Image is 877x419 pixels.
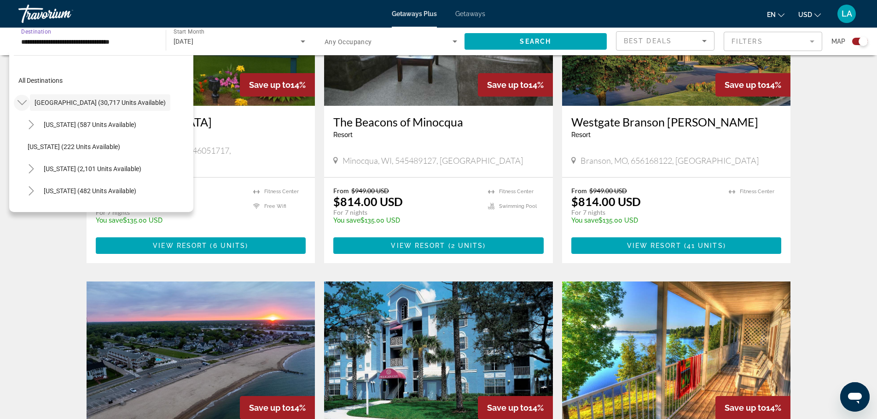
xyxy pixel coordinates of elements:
[213,242,246,249] span: 6 units
[39,116,141,133] button: [US_STATE] (587 units available)
[724,31,822,52] button: Filter
[351,187,389,195] span: $949.00 USD
[96,217,244,224] p: $135.00 USD
[487,80,529,90] span: Save up to
[520,38,551,45] span: Search
[264,203,286,209] span: Free Wifi
[715,73,790,97] div: 14%
[153,242,207,249] span: View Resort
[835,4,859,23] button: User Menu
[840,382,870,412] iframe: Botón para iniciar la ventana de mensajería
[44,165,141,172] span: [US_STATE] (2,101 units available)
[624,37,672,45] span: Best Deals
[571,115,782,129] a: Westgate Branson [PERSON_NAME]
[96,208,244,217] p: For 7 nights
[333,217,479,224] p: $135.00 USD
[96,115,306,129] a: [GEOGRAPHIC_DATA]
[249,80,290,90] span: Save up to
[23,183,39,199] button: Toggle Colorado (482 units available)
[44,121,136,128] span: [US_STATE] (587 units available)
[264,189,299,195] span: Fitness Center
[767,8,784,21] button: Change language
[499,203,537,209] span: Swimming Pool
[249,403,290,413] span: Save up to
[35,99,166,106] span: [GEOGRAPHIC_DATA] (30,717 units available)
[725,80,766,90] span: Save up to
[14,95,30,111] button: Toggle United States (30,717 units available)
[105,145,306,166] span: [PERSON_NAME], ME, 046051717, [GEOGRAPHIC_DATA]
[687,242,723,249] span: 41 units
[39,183,141,199] button: [US_STATE] (482 units available)
[571,217,720,224] p: $135.00 USD
[842,9,852,18] span: LA
[571,195,641,208] p: $814.00 USD
[581,155,759,166] span: Branson, MO, 656168122, [GEOGRAPHIC_DATA]
[343,155,523,166] span: Minocqua, WI, 545489127, [GEOGRAPHIC_DATA]
[39,205,146,221] button: [US_STATE] (5,084 units available)
[446,242,486,249] span: ( )
[571,237,782,254] button: View Resort(41 units)
[392,10,437,17] a: Getaways Plus
[798,8,821,21] button: Change currency
[44,187,136,195] span: [US_STATE] (482 units available)
[391,242,445,249] span: View Resort
[28,143,120,150] span: [US_STATE] (222 units available)
[96,217,123,224] span: You save
[23,117,39,133] button: Toggle Arizona (587 units available)
[499,189,534,195] span: Fitness Center
[30,94,170,111] button: [GEOGRAPHIC_DATA] (30,717 units available)
[96,237,306,254] button: View Resort(6 units)
[487,403,529,413] span: Save up to
[798,11,812,18] span: USD
[451,242,483,249] span: 2 units
[478,73,553,97] div: 14%
[725,403,766,413] span: Save up to
[174,29,204,35] span: Start Month
[39,161,146,177] button: [US_STATE] (2,101 units available)
[740,189,774,195] span: Fitness Center
[207,242,248,249] span: ( )
[627,242,681,249] span: View Resort
[333,131,353,138] span: Resort
[333,115,544,129] a: The Beacons of Minocqua
[333,217,360,224] span: You save
[333,195,403,208] p: $814.00 USD
[831,35,845,48] span: Map
[18,77,63,84] span: All destinations
[571,131,591,138] span: Resort
[624,35,707,46] mat-select: Sort by
[23,138,193,155] button: [US_STATE] (222 units available)
[23,205,39,221] button: Toggle Florida (5,084 units available)
[589,187,627,195] span: $949.00 USD
[571,208,720,217] p: For 7 nights
[455,10,485,17] a: Getaways
[571,187,587,195] span: From
[333,237,544,254] button: View Resort(2 units)
[465,33,607,50] button: Search
[18,2,110,26] a: Travorium
[23,161,39,177] button: Toggle California (2,101 units available)
[571,217,598,224] span: You save
[14,72,193,89] button: All destinations
[21,28,51,34] span: Destination
[174,38,194,45] span: [DATE]
[325,38,372,46] span: Any Occupancy
[333,187,349,195] span: From
[333,208,479,217] p: For 7 nights
[767,11,776,18] span: en
[681,242,726,249] span: ( )
[240,73,315,97] div: 14%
